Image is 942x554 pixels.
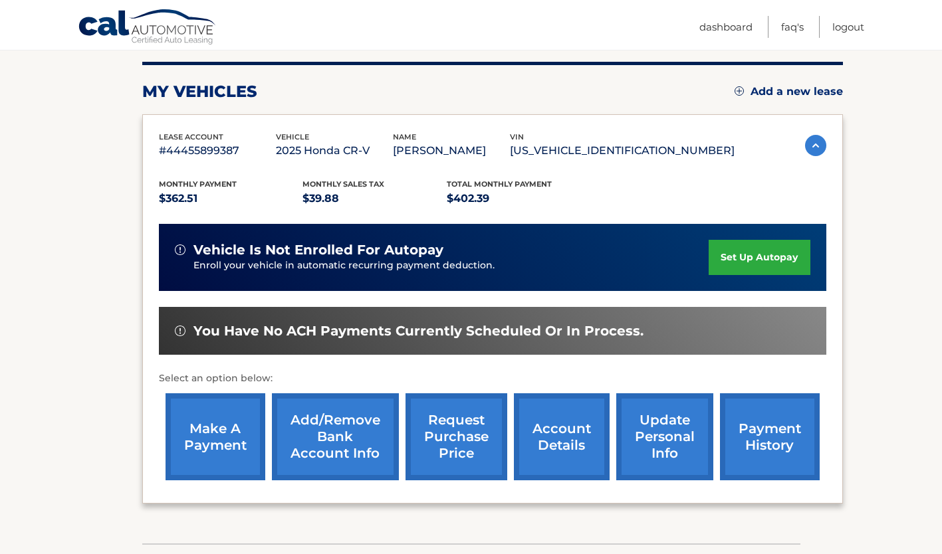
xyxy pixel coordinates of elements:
[510,141,735,160] p: [US_VEHICLE_IDENTIFICATION_NUMBER]
[393,141,510,160] p: [PERSON_NAME]
[159,371,826,387] p: Select an option below:
[514,393,610,480] a: account details
[193,323,644,339] span: You have no ACH payments currently scheduled or in process.
[175,244,185,255] img: alert-white.svg
[616,393,713,480] a: update personal info
[735,86,744,96] img: add.svg
[406,393,507,480] a: request purchase price
[159,132,223,141] span: lease account
[159,141,276,160] p: #44455899387
[302,189,447,208] p: $39.88
[447,189,591,208] p: $402.39
[193,242,443,258] span: vehicle is not enrolled for autopay
[276,141,393,160] p: 2025 Honda CR-V
[699,16,753,38] a: Dashboard
[272,393,399,480] a: Add/Remove bank account info
[735,85,843,98] a: Add a new lease
[166,393,265,480] a: make a payment
[175,325,185,336] img: alert-white.svg
[393,132,416,141] span: name
[720,393,820,480] a: payment history
[447,179,552,189] span: Total Monthly Payment
[805,135,826,156] img: accordion-active.svg
[78,9,217,47] a: Cal Automotive
[510,132,524,141] span: vin
[709,240,810,275] a: set up autopay
[832,16,864,38] a: Logout
[302,179,384,189] span: Monthly sales Tax
[193,258,709,273] p: Enroll your vehicle in automatic recurring payment deduction.
[276,132,309,141] span: vehicle
[159,189,303,208] p: $362.51
[142,82,257,102] h2: my vehicles
[159,179,237,189] span: Monthly Payment
[781,16,804,38] a: FAQ's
